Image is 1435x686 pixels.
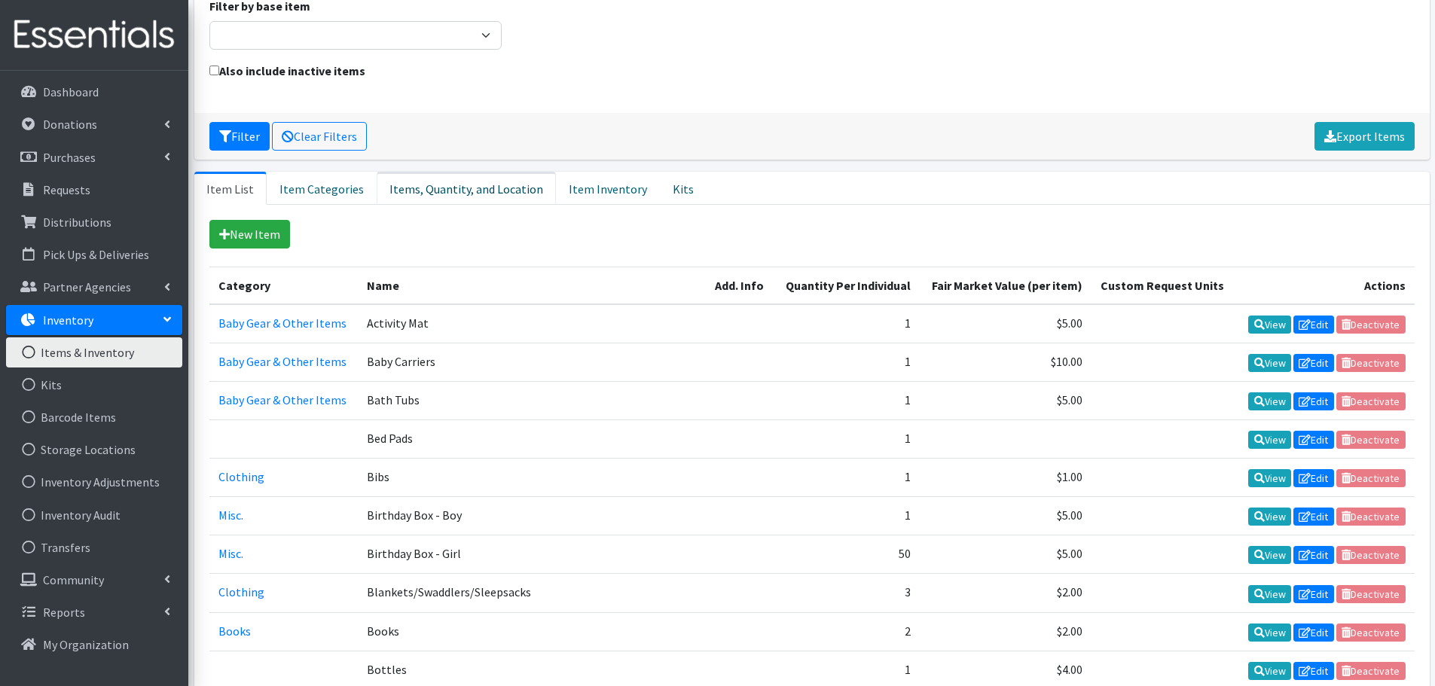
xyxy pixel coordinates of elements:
[218,316,347,331] a: Baby Gear & Other Items
[358,535,706,574] td: Birthday Box - Girl
[6,207,182,237] a: Distributions
[920,381,1092,419] td: $5.00
[1293,431,1334,449] a: Edit
[43,572,104,587] p: Community
[774,459,920,497] td: 1
[1248,431,1291,449] a: View
[920,459,1092,497] td: $1.00
[6,272,182,302] a: Partner Agencies
[1248,623,1291,642] a: View
[6,402,182,432] a: Barcode Items
[1092,267,1235,304] th: Custom Request Units
[218,584,264,599] a: Clothing
[358,459,706,497] td: Bibs
[209,267,359,304] th: Category
[1248,508,1291,526] a: View
[920,612,1092,651] td: $2.00
[272,122,367,151] a: Clear Filters
[1293,585,1334,603] a: Edit
[1293,316,1334,334] a: Edit
[6,239,182,270] a: Pick Ups & Deliveries
[556,172,660,205] a: Item Inventory
[218,623,251,639] a: Books
[43,150,96,165] p: Purchases
[209,122,270,151] button: Filter
[706,267,774,304] th: Add. Info
[6,370,182,400] a: Kits
[6,337,182,367] a: Items & Inventory
[267,172,377,205] a: Item Categories
[6,630,182,660] a: My Organization
[920,304,1092,343] td: $5.00
[43,247,149,262] p: Pick Ups & Deliveries
[1248,469,1291,487] a: View
[1314,122,1415,151] a: Export Items
[218,508,243,523] a: Misc.
[920,343,1092,381] td: $10.00
[377,172,556,205] a: Items, Quantity, and Location
[1293,469,1334,487] a: Edit
[1293,392,1334,410] a: Edit
[774,267,920,304] th: Quantity Per Individual
[774,535,920,574] td: 50
[358,612,706,651] td: Books
[218,546,243,561] a: Misc.
[358,574,706,612] td: Blankets/Swaddlers/Sleepsacks
[43,637,129,652] p: My Organization
[774,497,920,535] td: 1
[358,419,706,458] td: Bed Pads
[43,117,97,132] p: Donations
[358,381,706,419] td: Bath Tubs
[660,172,707,205] a: Kits
[218,392,347,407] a: Baby Gear & Other Items
[358,343,706,381] td: Baby Carriers
[6,597,182,627] a: Reports
[6,305,182,335] a: Inventory
[218,469,264,484] a: Clothing
[774,381,920,419] td: 1
[218,354,347,369] a: Baby Gear & Other Items
[6,434,182,465] a: Storage Locations
[1236,267,1415,304] th: Actions
[43,279,131,294] p: Partner Agencies
[43,313,93,328] p: Inventory
[1248,392,1291,410] a: View
[6,109,182,139] a: Donations
[358,497,706,535] td: Birthday Box - Boy
[1293,546,1334,564] a: Edit
[6,175,182,205] a: Requests
[209,66,219,75] input: Also include inactive items
[1248,316,1291,334] a: View
[1248,354,1291,372] a: View
[774,612,920,651] td: 2
[920,267,1092,304] th: Fair Market Value (per item)
[194,172,267,205] a: Item List
[774,304,920,343] td: 1
[43,605,85,620] p: Reports
[1248,546,1291,564] a: View
[43,215,111,230] p: Distributions
[1248,585,1291,603] a: View
[920,535,1092,574] td: $5.00
[6,532,182,563] a: Transfers
[43,182,90,197] p: Requests
[6,467,182,497] a: Inventory Adjustments
[209,220,290,248] a: New Item
[358,304,706,343] td: Activity Mat
[920,574,1092,612] td: $2.00
[6,500,182,530] a: Inventory Audit
[774,574,920,612] td: 3
[43,84,99,99] p: Dashboard
[1248,662,1291,680] a: View
[774,343,920,381] td: 1
[1293,354,1334,372] a: Edit
[358,267,706,304] th: Name
[6,10,182,60] img: HumanEssentials
[209,62,365,80] label: Also include inactive items
[920,497,1092,535] td: $5.00
[6,142,182,172] a: Purchases
[774,419,920,458] td: 1
[1293,662,1334,680] a: Edit
[1293,623,1334,642] a: Edit
[1293,508,1334,526] a: Edit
